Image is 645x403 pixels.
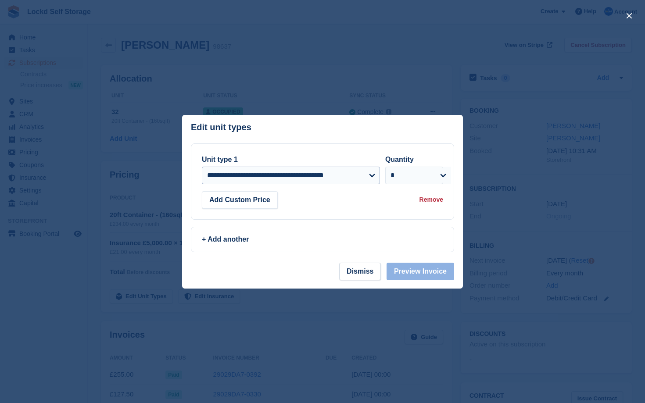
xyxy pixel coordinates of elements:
button: Preview Invoice [387,263,454,280]
div: + Add another [202,234,443,245]
button: Dismiss [339,263,381,280]
label: Unit type 1 [202,156,238,163]
div: Remove [419,195,443,204]
a: + Add another [191,227,454,252]
button: close [622,9,636,23]
label: Quantity [385,156,414,163]
button: Add Custom Price [202,191,278,209]
p: Edit unit types [191,122,251,132]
